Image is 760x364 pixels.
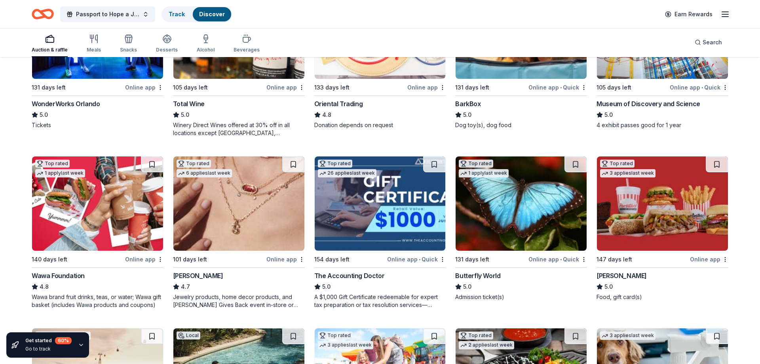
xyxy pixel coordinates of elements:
div: 1 apply last week [35,169,85,177]
a: Image for Kendra ScottTop rated6 applieslast week101 days leftOnline app[PERSON_NAME]4.7Jewelry p... [173,156,305,309]
div: Beverages [234,47,260,53]
img: Image for Kendra Scott [173,156,304,251]
a: Image for Wawa FoundationTop rated1 applylast week140 days leftOnline appWawa Foundation4.8Wawa b... [32,156,163,309]
div: Get started [25,337,72,344]
div: 2 applies last week [459,341,514,349]
div: Go to track [25,346,72,352]
div: Museum of Discovery and Science [597,99,700,109]
a: Image for The Accounting DoctorTop rated26 applieslast week154 days leftOnline app•QuickThe Accou... [314,156,446,309]
div: 6 applies last week [177,169,232,177]
span: 5.0 [40,110,48,120]
div: 133 days left [314,83,350,92]
a: Track [169,11,185,17]
span: 5.0 [463,110,471,120]
div: Auction & raffle [32,47,68,53]
div: 105 days left [597,83,631,92]
button: Desserts [156,31,178,57]
div: 1 apply last week [459,169,509,177]
div: Local [177,332,200,339]
span: • [701,84,703,91]
span: Search [703,38,722,47]
button: Auction & raffle [32,31,68,57]
div: Donation depends on request [314,121,446,129]
span: 5.0 [604,110,613,120]
div: The Accounting Doctor [314,271,385,280]
span: 5.0 [463,282,471,292]
div: Online app Quick [670,82,728,92]
div: BarkBox [455,99,481,109]
div: 154 days left [314,255,350,264]
div: 140 days left [32,255,67,264]
span: • [560,256,562,263]
span: • [419,256,420,263]
div: Alcohol [197,47,215,53]
a: Home [32,5,54,23]
div: 131 days left [32,83,66,92]
div: Online app Quick [387,254,446,264]
div: Online app [407,82,446,92]
div: 131 days left [455,83,489,92]
span: 4.7 [181,282,190,292]
div: Wawa Foundation [32,271,85,280]
img: Image for Butterfly World [456,156,587,251]
div: Butterfly World [455,271,500,280]
div: 60 % [55,337,72,344]
span: 4.8 [40,282,49,292]
div: Top rated [177,160,211,168]
button: Alcohol [197,31,215,57]
button: Meals [87,31,101,57]
div: 101 days left [173,255,207,264]
div: Admission ticket(s) [455,293,587,301]
div: [PERSON_NAME] [597,271,647,280]
div: Top rated [318,160,352,168]
div: Total Wine [173,99,205,109]
img: Image for Portillo's [597,156,728,251]
span: 5.0 [181,110,189,120]
a: Image for Portillo'sTop rated3 applieslast week147 days leftOnline app[PERSON_NAME]5.0Food, gift ... [597,156,728,301]
button: TrackDiscover [161,6,232,22]
div: 105 days left [173,83,208,92]
span: 4.8 [322,110,331,120]
div: Desserts [156,47,178,53]
div: Online app [125,254,163,264]
div: Top rated [459,332,493,339]
a: Discover [199,11,225,17]
span: 5.0 [604,282,613,292]
div: 26 applies last week [318,169,376,177]
div: 3 applies last week [318,341,373,349]
div: Tickets [32,121,163,129]
span: 5.0 [322,282,331,292]
div: Online app Quick [528,82,587,92]
div: 4 exhibit passes good for 1 year [597,121,728,129]
div: Top rated [459,160,493,168]
div: Online app [266,82,305,92]
div: WonderWorks Orlando [32,99,100,109]
img: Image for Wawa Foundation [32,156,163,251]
div: Meals [87,47,101,53]
button: Passport to Hope a Journey of Progress [60,6,155,22]
div: 3 applies last week [600,169,655,177]
button: Beverages [234,31,260,57]
span: Passport to Hope a Journey of Progress [76,10,139,19]
a: Image for Butterfly WorldTop rated1 applylast week131 days leftOnline app•QuickButterfly World5.0... [455,156,587,301]
div: Dog toy(s), dog food [455,121,587,129]
div: Top rated [35,160,70,168]
div: 131 days left [455,255,489,264]
div: Online app [266,254,305,264]
img: Image for The Accounting Doctor [315,156,446,251]
button: Search [688,34,728,50]
div: Online app [690,254,728,264]
div: Winery Direct Wines offered at 30% off in all locations except [GEOGRAPHIC_DATA], [GEOGRAPHIC_DAT... [173,121,305,137]
div: [PERSON_NAME] [173,271,223,280]
div: Snacks [120,47,137,53]
div: Jewelry products, home decor products, and [PERSON_NAME] Gives Back event in-store or online (or ... [173,293,305,309]
div: A $1,000 Gift Certificate redeemable for expert tax preparation or tax resolution services—recipi... [314,293,446,309]
div: 3 applies last week [600,332,655,340]
div: Top rated [600,160,635,168]
div: 147 days left [597,255,632,264]
div: Food, gift card(s) [597,293,728,301]
a: Earn Rewards [660,7,717,21]
span: • [560,84,562,91]
div: Wawa brand fruit drinks, teas, or water; Wawa gift basket (includes Wawa products and coupons) [32,293,163,309]
div: Online app [125,82,163,92]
